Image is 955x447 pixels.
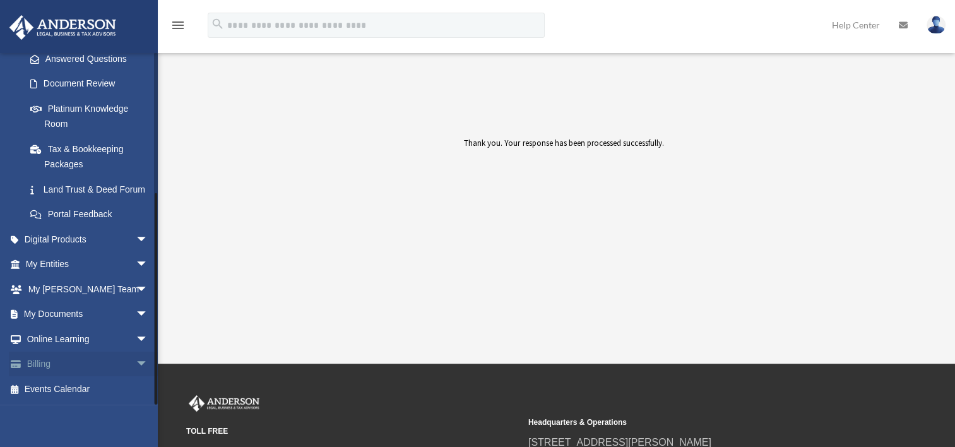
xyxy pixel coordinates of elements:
[528,416,862,429] small: Headquarters & Operations
[9,277,167,302] a: My [PERSON_NAME] Teamarrow_drop_down
[136,326,161,352] span: arrow_drop_down
[927,16,946,34] img: User Pic
[9,252,167,277] a: My Entitiesarrow_drop_down
[211,17,225,31] i: search
[18,46,167,71] a: Answered Questions
[9,302,167,327] a: My Documentsarrow_drop_down
[18,202,167,227] a: Portal Feedback
[170,22,186,33] a: menu
[136,227,161,253] span: arrow_drop_down
[136,252,161,278] span: arrow_drop_down
[6,15,120,40] img: Anderson Advisors Platinum Portal
[9,352,167,377] a: Billingarrow_drop_down
[9,227,167,252] a: Digital Productsarrow_drop_down
[329,136,798,231] div: Thank you. Your response has been processed successfully.
[170,18,186,33] i: menu
[9,326,167,352] a: Online Learningarrow_drop_down
[18,136,167,177] a: Tax & Bookkeeping Packages
[18,71,161,97] a: Document Review
[136,302,161,328] span: arrow_drop_down
[136,352,161,378] span: arrow_drop_down
[136,277,161,302] span: arrow_drop_down
[18,177,167,202] a: Land Trust & Deed Forum
[9,376,167,402] a: Events Calendar
[186,395,262,412] img: Anderson Advisors Platinum Portal
[18,96,167,136] a: Platinum Knowledge Room
[186,425,519,438] small: TOLL FREE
